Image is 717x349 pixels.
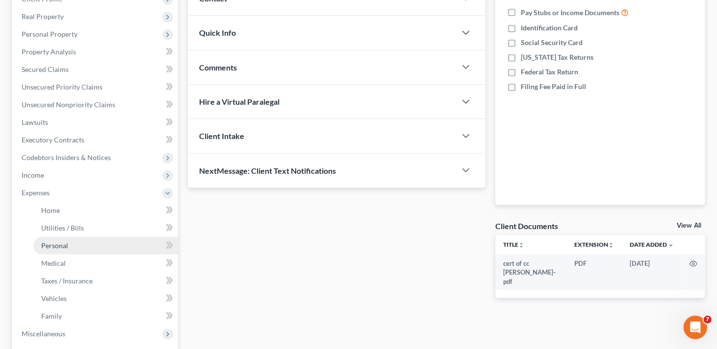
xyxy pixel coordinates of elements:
[521,82,586,92] span: Filing Fee Paid in Full
[22,329,65,338] span: Miscellaneous
[33,255,178,272] a: Medical
[608,242,614,248] i: unfold_more
[22,100,115,109] span: Unsecured Nonpriority Claims
[41,294,67,302] span: Vehicles
[495,221,558,231] div: Client Documents
[33,290,178,307] a: Vehicles
[14,131,178,149] a: Executory Contracts
[668,242,674,248] i: expand_more
[200,166,336,175] span: NextMessage: Client Text Notifications
[704,316,712,324] span: 7
[200,28,236,37] span: Quick Info
[521,52,593,62] span: [US_STATE] Tax Returns
[22,83,102,91] span: Unsecured Priority Claims
[200,63,237,72] span: Comments
[22,171,44,179] span: Income
[14,43,178,61] a: Property Analysis
[14,61,178,78] a: Secured Claims
[41,206,60,214] span: Home
[677,222,701,229] a: View All
[41,312,62,320] span: Family
[200,131,245,140] span: Client Intake
[22,47,76,56] span: Property Analysis
[684,316,707,339] iframe: Intercom live chat
[22,65,69,73] span: Secured Claims
[14,114,178,131] a: Lawsuits
[41,224,84,232] span: Utilities / Bills
[33,202,178,219] a: Home
[503,241,524,248] a: Titleunfold_more
[521,8,619,18] span: Pay Stubs or Income Documents
[521,67,578,77] span: Federal Tax Return
[22,12,64,21] span: Real Property
[495,255,566,290] td: cert of cc [PERSON_NAME]-pdf
[518,242,524,248] i: unfold_more
[521,38,583,47] span: Social Security Card
[630,241,674,248] a: Date Added expand_more
[33,237,178,255] a: Personal
[22,188,50,197] span: Expenses
[14,96,178,114] a: Unsecured Nonpriority Claims
[200,97,280,106] span: Hire a Virtual Paralegal
[22,136,84,144] span: Executory Contracts
[41,241,68,250] span: Personal
[41,259,66,267] span: Medical
[521,23,578,33] span: Identification Card
[33,219,178,237] a: Utilities / Bills
[33,272,178,290] a: Taxes / Insurance
[41,277,93,285] span: Taxes / Insurance
[22,30,77,38] span: Personal Property
[22,118,48,126] span: Lawsuits
[14,78,178,96] a: Unsecured Priority Claims
[574,241,614,248] a: Extensionunfold_more
[22,153,111,162] span: Codebtors Insiders & Notices
[622,255,682,290] td: [DATE]
[566,255,622,290] td: PDF
[33,307,178,325] a: Family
